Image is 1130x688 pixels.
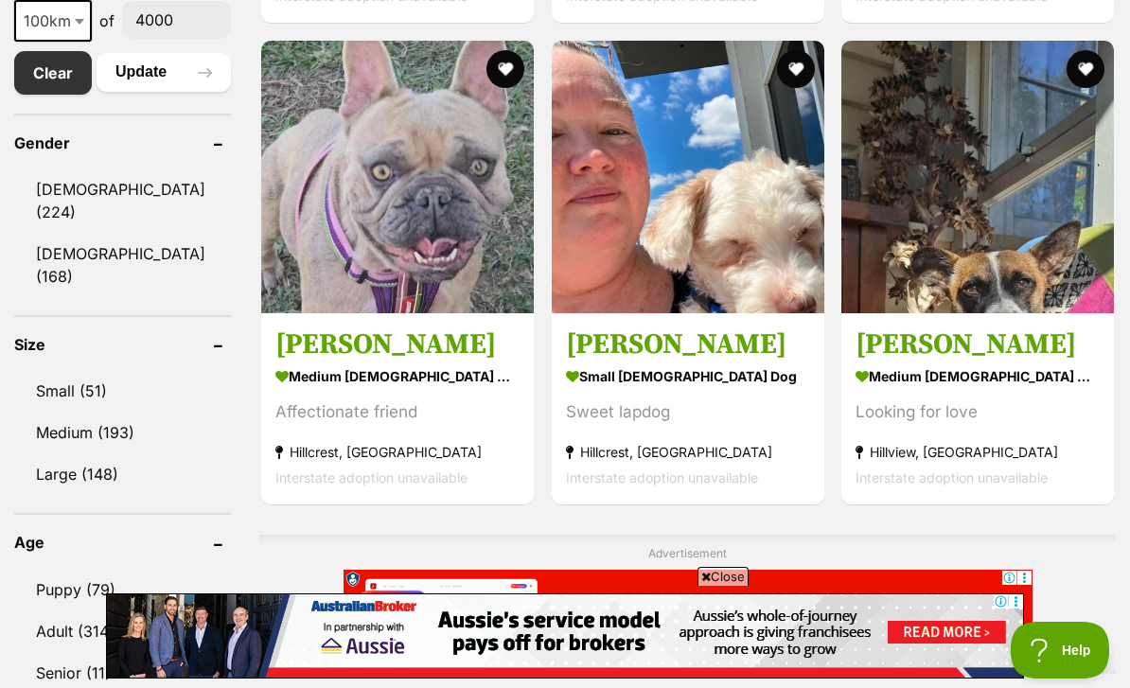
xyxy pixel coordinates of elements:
div: Sweet lapdog [566,399,810,425]
strong: Hillview, [GEOGRAPHIC_DATA] [856,439,1100,465]
img: Alex - Poodle Dog [552,41,824,313]
span: 100km [16,8,90,34]
strong: small [DEMOGRAPHIC_DATA] Dog [566,362,810,390]
div: Advertisement [259,535,1116,674]
strong: Hillcrest, [GEOGRAPHIC_DATA] [566,439,810,465]
img: consumer-privacy-logo.png [2,2,17,17]
img: Luna - French Bulldog [261,41,534,313]
a: [DEMOGRAPHIC_DATA] (224) [14,169,231,232]
span: Interstate adoption unavailable [275,469,468,485]
button: favourite [1067,50,1104,88]
iframe: Help Scout Beacon - Open [1011,622,1111,679]
a: [PERSON_NAME] medium [DEMOGRAPHIC_DATA] Dog Looking for love Hillview, [GEOGRAPHIC_DATA] Intersta... [841,312,1114,504]
strong: medium [DEMOGRAPHIC_DATA] Dog [275,362,520,390]
h3: [PERSON_NAME] [856,326,1100,362]
button: favourite [776,50,814,88]
h3: [PERSON_NAME] [566,326,810,362]
a: Small (51) [14,371,231,411]
header: Size [14,336,231,353]
header: Gender [14,134,231,151]
span: Interstate adoption unavailable [566,469,758,485]
span: Interstate adoption unavailable [856,469,1048,485]
span: of [99,9,115,32]
strong: Hillcrest, [GEOGRAPHIC_DATA] [275,439,520,465]
img: Sherry - Jack Russell Terrier Dog [841,41,1114,313]
iframe: Advertisement [344,570,1033,655]
header: Age [14,534,231,551]
a: Adult (314) [14,611,231,651]
span: Close [697,567,749,586]
a: Clear [14,51,92,95]
a: [PERSON_NAME] medium [DEMOGRAPHIC_DATA] Dog Affectionate friend Hillcrest, [GEOGRAPHIC_DATA] Inte... [261,312,534,504]
a: Medium (193) [14,413,231,452]
button: Update [97,53,231,91]
strong: medium [DEMOGRAPHIC_DATA] Dog [856,362,1100,390]
a: Large (148) [14,454,231,494]
input: postcode [122,2,231,38]
div: Affectionate friend [275,399,520,425]
a: [DEMOGRAPHIC_DATA] (168) [14,234,231,296]
h3: [PERSON_NAME] [275,326,520,362]
iframe: Advertisement [106,593,1024,679]
a: [PERSON_NAME] small [DEMOGRAPHIC_DATA] Dog Sweet lapdog Hillcrest, [GEOGRAPHIC_DATA] Interstate a... [552,312,824,504]
button: favourite [486,50,524,88]
div: Looking for love [856,399,1100,425]
a: Puppy (79) [14,570,231,609]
